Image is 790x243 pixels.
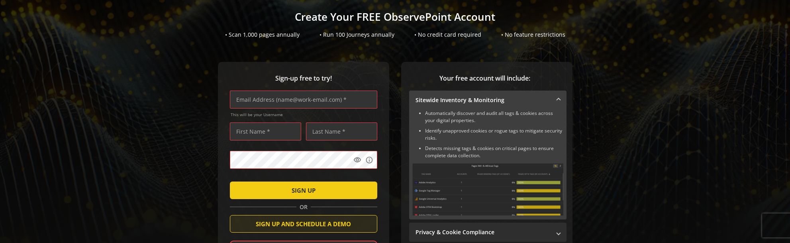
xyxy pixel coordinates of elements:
span: Your free account will include: [409,74,561,83]
li: Detects missing tags & cookies on critical pages to ensure complete data collection. [425,145,563,159]
span: OR [296,203,311,211]
span: SIGN UP [292,183,316,198]
div: • Scan 1,000 pages annually [225,31,300,39]
img: Sitewide Inventory & Monitoring [412,163,563,215]
div: • No feature restrictions [501,31,565,39]
mat-icon: visibility [353,156,361,164]
button: SIGN UP [230,182,377,199]
input: First Name * [230,122,301,140]
mat-expansion-panel-header: Sitewide Inventory & Monitoring [409,91,567,110]
mat-expansion-panel-header: Privacy & Cookie Compliance [409,223,567,242]
li: Identify unapproved cookies or rogue tags to mitigate security risks. [425,127,563,142]
mat-icon: info [365,156,373,164]
span: SIGN UP AND SCHEDULE A DEMO [256,217,351,231]
input: Email Address (name@work-email.com) * [230,91,377,109]
div: Sitewide Inventory & Monitoring [409,110,567,219]
li: Automatically discover and audit all tags & cookies across your digital properties. [425,110,563,124]
span: Sign-up free to try! [230,74,377,83]
mat-panel-title: Sitewide Inventory & Monitoring [416,96,551,104]
mat-panel-title: Privacy & Cookie Compliance [416,228,551,236]
button: SIGN UP AND SCHEDULE A DEMO [230,215,377,233]
input: Last Name * [306,122,377,140]
div: • No credit card required [414,31,481,39]
div: • Run 100 Journeys annually [320,31,394,39]
span: This will be your Username [231,112,377,117]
